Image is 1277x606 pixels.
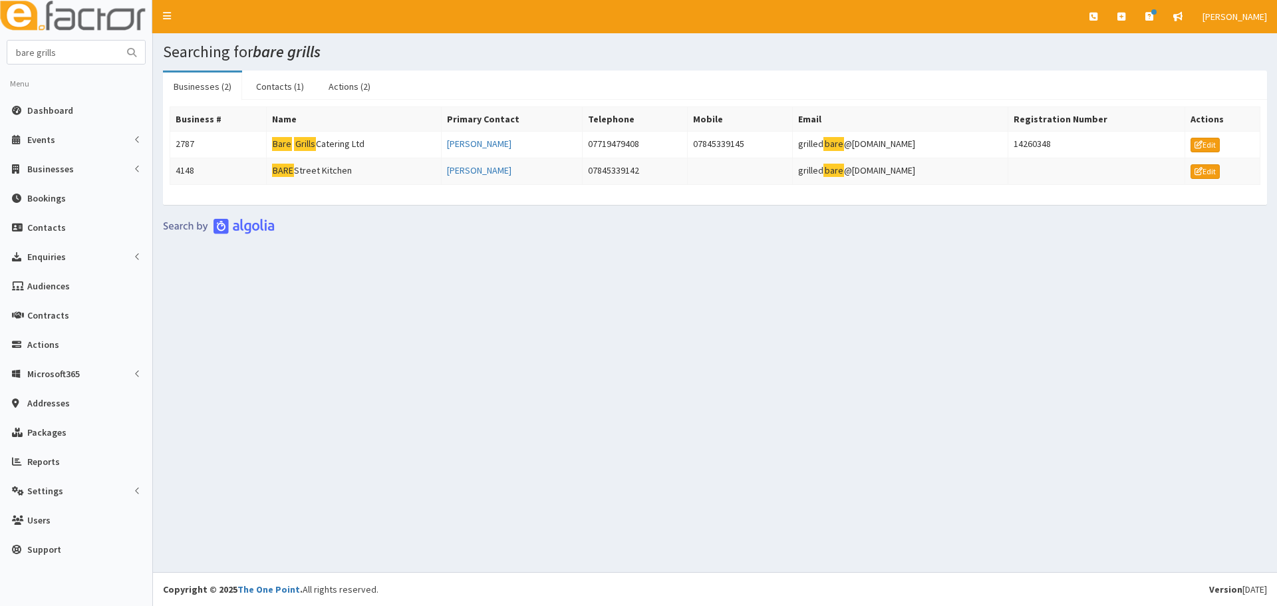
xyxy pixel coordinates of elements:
[163,583,303,595] strong: Copyright © 2025 .
[27,339,59,351] span: Actions
[823,137,844,151] mark: bare
[170,132,267,158] td: 2787
[27,397,70,409] span: Addresses
[442,107,583,132] th: Primary Contact
[153,572,1277,606] footer: All rights reserved.
[266,107,441,132] th: Name
[245,73,315,100] a: Contacts (1)
[170,158,267,184] td: 4148
[1209,583,1267,596] div: [DATE]
[272,137,293,151] mark: Bare
[1203,11,1267,23] span: [PERSON_NAME]
[170,107,267,132] th: Business #
[447,164,511,176] a: [PERSON_NAME]
[1191,164,1220,179] a: Edit
[294,137,316,151] mark: Grills
[272,164,295,178] mark: BARE
[266,158,441,184] td: Street Kitchen
[27,251,66,263] span: Enquiries
[27,309,69,321] span: Contracts
[1008,107,1185,132] th: Registration Number
[1185,107,1260,132] th: Actions
[27,456,60,468] span: Reports
[27,426,67,438] span: Packages
[163,218,275,234] img: search-by-algolia-light-background.png
[7,41,119,64] input: Search...
[27,280,70,292] span: Audiences
[1191,138,1220,152] a: Edit
[266,132,441,158] td: Catering Ltd
[27,222,66,233] span: Contacts
[793,158,1008,184] td: grilled @[DOMAIN_NAME]
[1008,132,1185,158] td: 14260348
[163,43,1267,61] h1: Searching for
[27,485,63,497] span: Settings
[318,73,381,100] a: Actions (2)
[582,132,687,158] td: 07719479408
[27,192,66,204] span: Bookings
[793,132,1008,158] td: grilled @[DOMAIN_NAME]
[688,107,793,132] th: Mobile
[163,73,242,100] a: Businesses (2)
[688,132,793,158] td: 07845339145
[27,543,61,555] span: Support
[27,134,55,146] span: Events
[253,41,321,62] i: bare grills
[823,164,844,178] mark: bare
[447,138,511,150] a: [PERSON_NAME]
[27,163,74,175] span: Businesses
[27,514,51,526] span: Users
[582,107,687,132] th: Telephone
[582,158,687,184] td: 07845339142
[27,368,80,380] span: Microsoft365
[27,104,73,116] span: Dashboard
[237,583,300,595] a: The One Point
[793,107,1008,132] th: Email
[1209,583,1242,595] b: Version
